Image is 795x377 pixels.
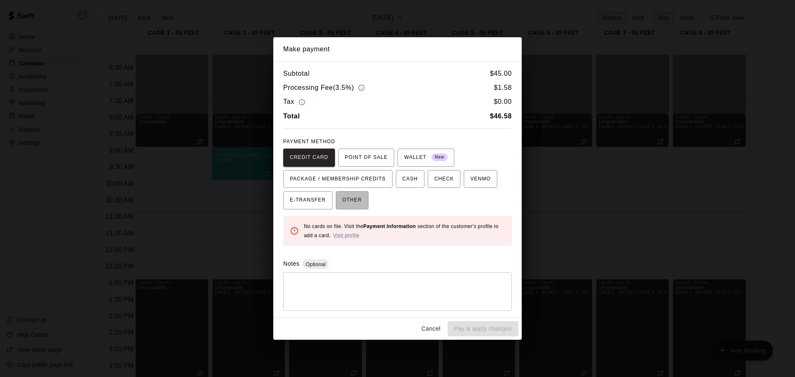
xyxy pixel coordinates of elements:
h6: $ 1.58 [494,82,512,94]
h6: Subtotal [283,68,310,79]
a: Visit profile [333,233,359,238]
span: PACKAGE / MEMBERSHIP CREDITS [290,173,386,186]
span: E-TRANSFER [290,194,326,207]
button: WALLET New [397,149,454,167]
button: CASH [396,170,424,188]
h2: Make payment [273,37,522,61]
span: POINT OF SALE [345,151,388,164]
span: WALLET [404,151,448,164]
button: OTHER [336,191,369,209]
button: VENMO [464,170,497,188]
span: CREDIT CARD [290,151,328,164]
button: Cancel [418,321,444,336]
span: PAYMENT METHOD [283,139,335,144]
span: New [431,152,448,163]
button: CHECK [428,170,460,188]
span: Optional [302,261,329,267]
b: Payment Information [363,223,416,229]
h6: Processing Fee ( 3.5% ) [283,82,367,94]
b: Total [283,113,300,120]
span: VENMO [470,173,491,186]
h6: $ 45.00 [490,68,512,79]
span: CHECK [434,173,454,186]
h6: Tax [283,96,307,108]
h6: $ 0.00 [494,96,512,108]
button: CREDIT CARD [283,149,335,167]
button: PACKAGE / MEMBERSHIP CREDITS [283,170,393,188]
span: CASH [402,173,418,186]
b: $ 46.58 [490,113,512,120]
button: E-TRANSFER [283,191,332,209]
label: Notes [283,260,299,267]
span: No cards on file. Visit the section of the customer's profile to add a card. [304,223,499,238]
button: POINT OF SALE [338,149,394,167]
span: OTHER [342,194,362,207]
